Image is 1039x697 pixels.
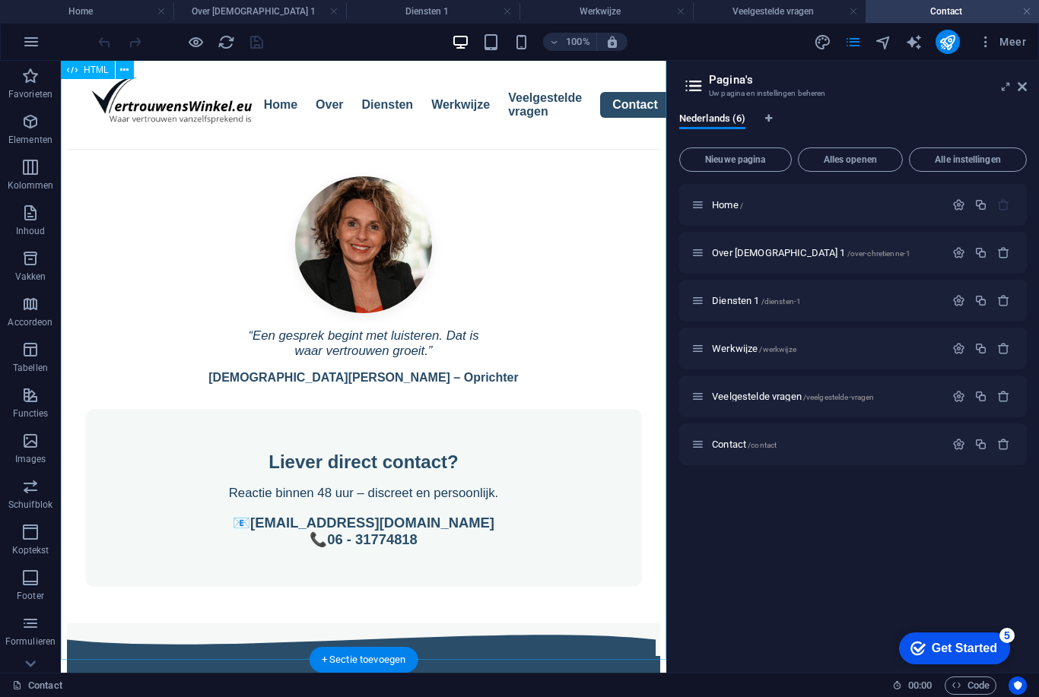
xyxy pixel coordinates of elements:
[761,297,802,306] span: /diensten-1
[908,676,932,695] span: 00 00
[952,342,965,355] div: Instellingen
[712,391,874,402] span: Veelgestelde vragen
[798,147,903,172] button: Alles openen
[712,295,801,306] span: Diensten 1
[12,544,49,556] p: Koptekst
[974,342,987,355] div: Dupliceren
[997,438,1010,451] div: Verwijderen
[905,33,923,51] button: text_generator
[218,33,235,51] i: Pagina opnieuw laden
[519,3,693,20] h4: Werkwijze
[8,88,52,100] p: Favorieten
[866,3,1039,20] h4: Contact
[952,198,965,211] div: Instellingen
[759,345,796,353] span: /werkwijze
[952,246,965,259] div: Instellingen
[679,112,1027,141] div: Taal-tabbladen
[566,33,590,51] h6: 100%
[707,248,945,258] div: Over [DEMOGRAPHIC_DATA] 1/over-chretienne-1
[945,676,996,695] button: Code
[8,134,52,146] p: Elementen
[1009,676,1027,695] button: Usercentrics
[709,87,996,100] h3: Uw pagina en instellingen beheren
[310,647,418,673] div: + Sectie toevoegen
[712,199,743,211] span: Klik om pagina te openen
[15,453,46,465] p: Images
[919,680,921,691] span: :
[875,33,893,51] button: navigator
[686,155,785,164] span: Nieuwe pagina
[84,65,109,74] span: HTML
[679,147,792,172] button: Nieuwe pagina
[974,198,987,211] div: Dupliceren
[803,393,875,401] span: /veelgestelde-vragen
[712,439,777,450] span: Contact
[814,33,832,51] button: design
[997,198,1010,211] div: De startpagina kan niet worden verwijderd
[847,249,911,258] span: /over-chretienne-1
[997,294,1010,307] div: Verwijderen
[5,635,56,648] p: Formulieren
[8,499,52,511] p: Schuifblok
[113,3,128,18] div: 5
[16,225,46,237] p: Inhoud
[997,390,1010,403] div: Verwijderen
[709,73,1027,87] h2: Pagina's
[693,3,866,20] h4: Veelgestelde vragen
[916,155,1020,164] span: Alle instellingen
[844,33,862,51] i: Pagina's (Ctrl+Alt+S)
[939,33,956,51] i: Publiceren
[8,316,52,328] p: Accordeon
[346,3,519,20] h4: Diensten 1
[707,344,945,353] div: Werkwijze/werkwijze
[974,294,987,307] div: Dupliceren
[844,33,863,51] button: pages
[952,294,965,307] div: Instellingen
[543,33,597,51] button: 100%
[707,200,945,210] div: Home/
[978,34,1026,49] span: Meer
[15,271,46,283] p: Vakken
[814,33,831,51] i: Design (Ctrl+Alt+Y)
[974,246,987,259] div: Dupliceren
[952,676,990,695] span: Code
[217,33,235,51] button: reload
[679,109,745,131] span: Nederlands (6)
[892,676,933,695] h6: Sessietijd
[909,147,1027,172] button: Alle instellingen
[805,155,896,164] span: Alles openen
[952,438,965,451] div: Instellingen
[12,676,62,695] a: Klik om selectie op te heffen, dubbelklik om Pagina's te open
[997,246,1010,259] div: Verwijderen
[974,438,987,451] div: Dupliceren
[17,590,44,602] p: Footer
[605,35,619,49] i: Stel bij het wijzigen van de grootte van de weergegeven website automatisch het juist zoomniveau ...
[12,8,123,40] div: Get Started 5 items remaining, 0% complete
[13,362,48,374] p: Tabellen
[707,439,945,449] div: Contact/contact
[952,390,965,403] div: Instellingen
[8,179,54,192] p: Kolommen
[972,30,1032,54] button: Meer
[875,33,892,51] i: Navigator
[45,17,110,30] div: Get Started
[707,391,945,401] div: Veelgestelde vragen/veelgestelde-vragen
[712,247,910,258] span: Over [DEMOGRAPHIC_DATA] 1
[173,3,347,20] h4: Over [DEMOGRAPHIC_DATA] 1
[13,407,49,420] p: Functies
[905,33,923,51] i: AI Writer
[740,201,743,210] span: /
[707,296,945,306] div: Diensten 1/diensten-1
[712,343,796,354] span: Werkwijze
[186,33,205,51] button: Klik hier om de voorbeeldmodus te verlaten en verder te gaan met bewerken
[748,441,777,449] span: /contact
[936,30,960,54] button: publish
[974,390,987,403] div: Dupliceren
[997,342,1010,355] div: Verwijderen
